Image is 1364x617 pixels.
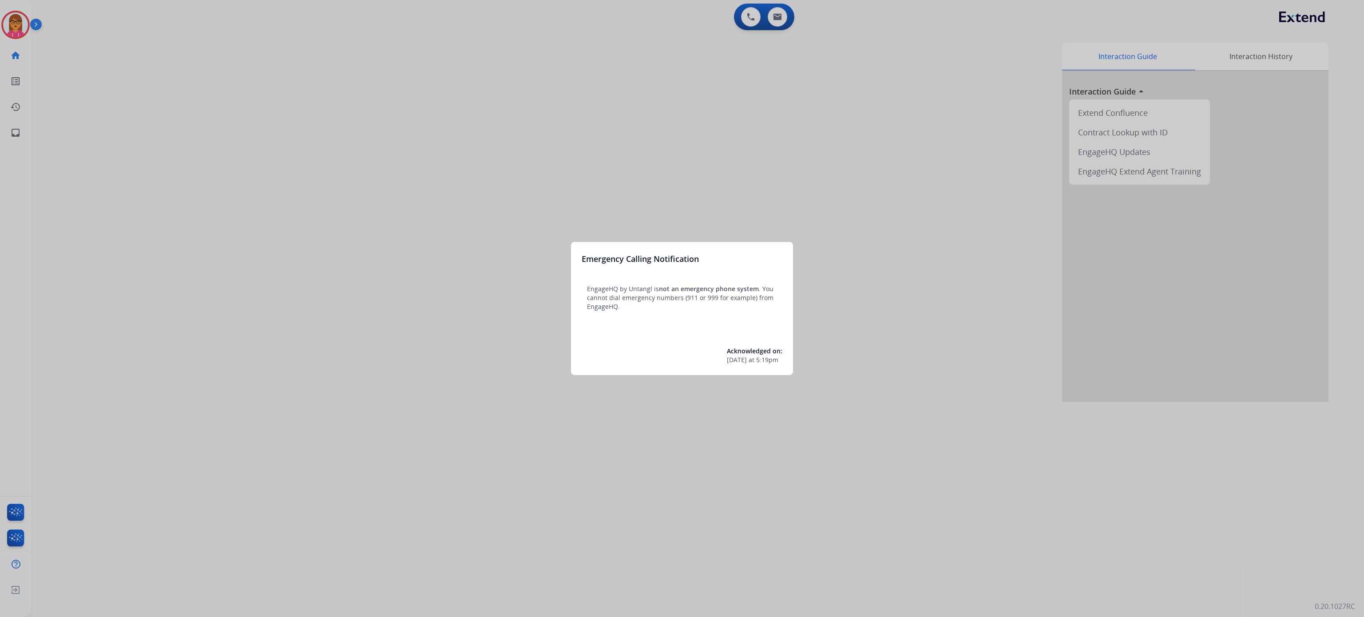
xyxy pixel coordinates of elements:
p: 0.20.1027RC [1315,601,1355,612]
h3: Emergency Calling Notification [582,253,699,265]
span: Acknowledged on: [727,347,782,355]
span: not an emergency phone system [659,285,759,293]
div: at [727,356,782,364]
p: EngageHQ by Untangl is . You cannot dial emergency numbers (911 or 999 for example) from EngageHQ. [587,285,777,311]
span: [DATE] [727,356,747,364]
span: 5:19pm [756,356,778,364]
